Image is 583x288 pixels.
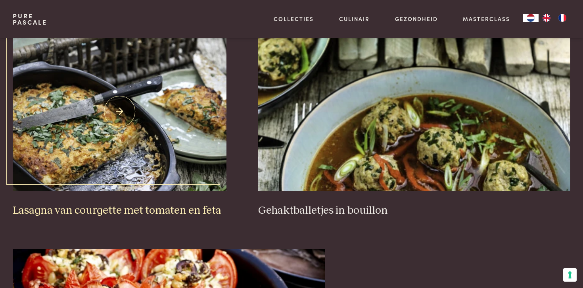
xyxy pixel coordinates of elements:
[13,32,226,191] img: Lasagna van courgette met tomaten en feta
[258,32,570,191] img: Gehaktballetjes in bouillon
[258,204,570,218] h3: Gehaktballetjes in bouillon
[13,13,47,25] a: PurePascale
[395,15,438,23] a: Gezondheid
[539,14,554,22] a: EN
[274,15,314,23] a: Collecties
[563,268,577,282] button: Uw voorkeuren voor toestemming voor trackingtechnologieën
[523,14,539,22] div: Language
[13,32,226,217] a: Lasagna van courgette met tomaten en feta Lasagna van courgette met tomaten en feta
[13,204,226,218] h3: Lasagna van courgette met tomaten en feta
[554,14,570,22] a: FR
[339,15,370,23] a: Culinair
[258,32,570,217] a: Gehaktballetjes in bouillon Gehaktballetjes in bouillon
[539,14,570,22] ul: Language list
[523,14,539,22] a: NL
[463,15,510,23] a: Masterclass
[523,14,570,22] aside: Language selected: Nederlands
